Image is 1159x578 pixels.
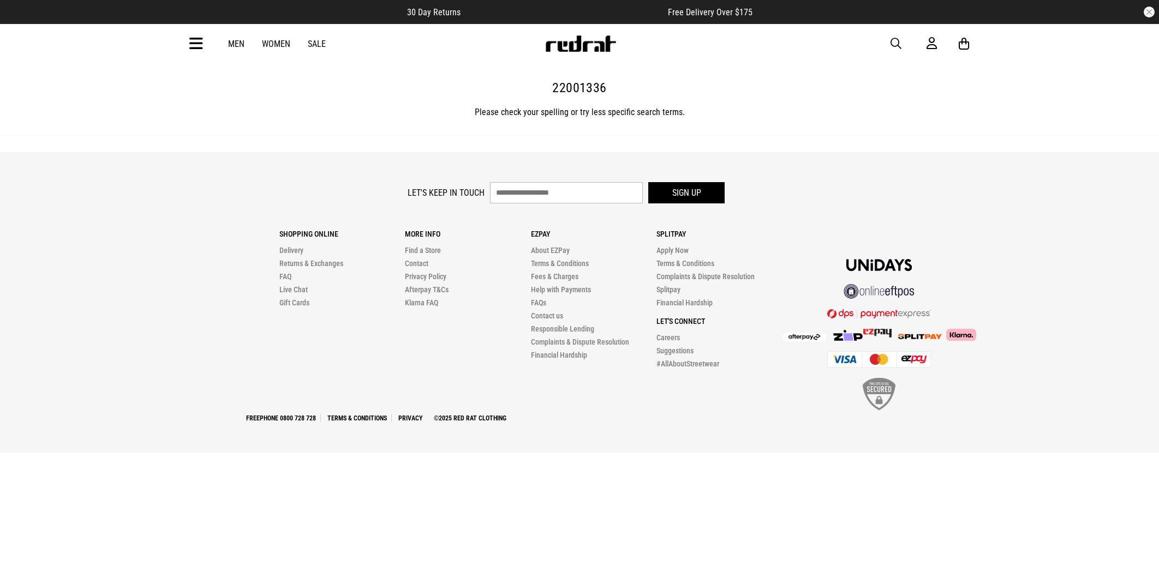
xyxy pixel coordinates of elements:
[531,324,594,333] a: Responsible Lending
[279,246,303,255] a: Delivery
[668,7,752,17] span: Free Delivery Over $175
[262,39,290,49] a: Women
[279,259,343,268] a: Returns & Exchanges
[405,272,446,281] a: Privacy Policy
[656,230,782,238] p: Splitpay
[242,414,321,422] a: Freephone 0800 728 728
[827,351,931,368] img: Cards
[782,333,826,341] img: Afterpay
[407,7,461,17] span: 30 Day Returns
[394,414,427,422] a: Privacy
[531,351,587,359] a: Financial Hardship
[405,246,441,255] a: Find a Store
[656,246,689,255] a: Apply Now
[190,80,969,97] h1: 22001336
[531,272,578,281] a: Fees & Charges
[279,230,405,238] p: Shopping Online
[531,338,629,346] a: Complaints & Dispute Resolution
[942,329,976,341] img: Klarna
[656,333,680,342] a: Careers
[531,246,570,255] a: About EZPay
[545,35,617,52] img: Redrat logo
[482,7,646,17] iframe: Customer reviews powered by Trustpilot
[656,317,782,326] p: Let's Connect
[656,272,755,281] a: Complaints & Dispute Resolution
[898,334,942,339] img: Splitpay
[531,298,546,307] a: FAQs
[844,284,915,299] img: online eftpos
[656,285,680,294] a: Splitpay
[279,298,309,307] a: Gift Cards
[656,298,713,307] a: Financial Hardship
[405,259,428,268] a: Contact
[833,330,863,341] img: Zip
[405,285,449,294] a: Afterpay T&Cs
[863,378,895,410] img: SSL
[531,285,591,294] a: Help with Payments
[863,329,892,338] img: Splitpay
[405,230,530,238] p: More Info
[279,272,291,281] a: FAQ
[405,298,438,307] a: Klarna FAQ
[656,346,694,355] a: Suggestions
[846,259,912,271] img: Unidays
[656,259,714,268] a: Terms & Conditions
[648,182,725,203] button: Sign up
[408,188,485,198] label: Let's keep in touch
[531,230,656,238] p: Ezpay
[228,39,244,49] a: Men
[279,285,308,294] a: Live Chat
[308,39,326,49] a: Sale
[429,414,511,422] a: ©2025 Red Rat Clothing
[531,311,563,320] a: Contact us
[323,414,392,422] a: Terms & Conditions
[190,106,969,119] h4: Please check your spelling or try less specific search terms.
[656,359,719,368] a: #AllAboutStreetwear
[531,259,589,268] a: Terms & Conditions
[827,309,931,318] img: DPS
